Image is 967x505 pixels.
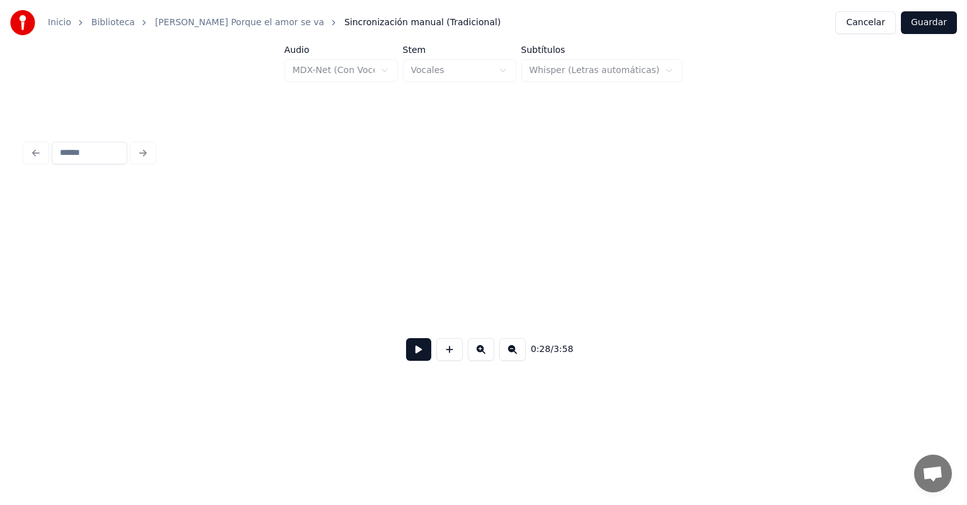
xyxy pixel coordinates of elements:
[531,343,561,356] div: /
[914,455,952,492] a: Chat abierto
[48,16,500,29] nav: breadcrumb
[901,11,957,34] button: Guardar
[521,45,683,54] label: Subtítulos
[285,45,398,54] label: Audio
[155,16,324,29] a: [PERSON_NAME] Porque el amor se va
[91,16,135,29] a: Biblioteca
[10,10,35,35] img: youka
[48,16,71,29] a: Inicio
[531,343,550,356] span: 0:28
[835,11,896,34] button: Cancelar
[344,16,500,29] span: Sincronización manual (Tradicional)
[553,343,573,356] span: 3:58
[403,45,516,54] label: Stem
